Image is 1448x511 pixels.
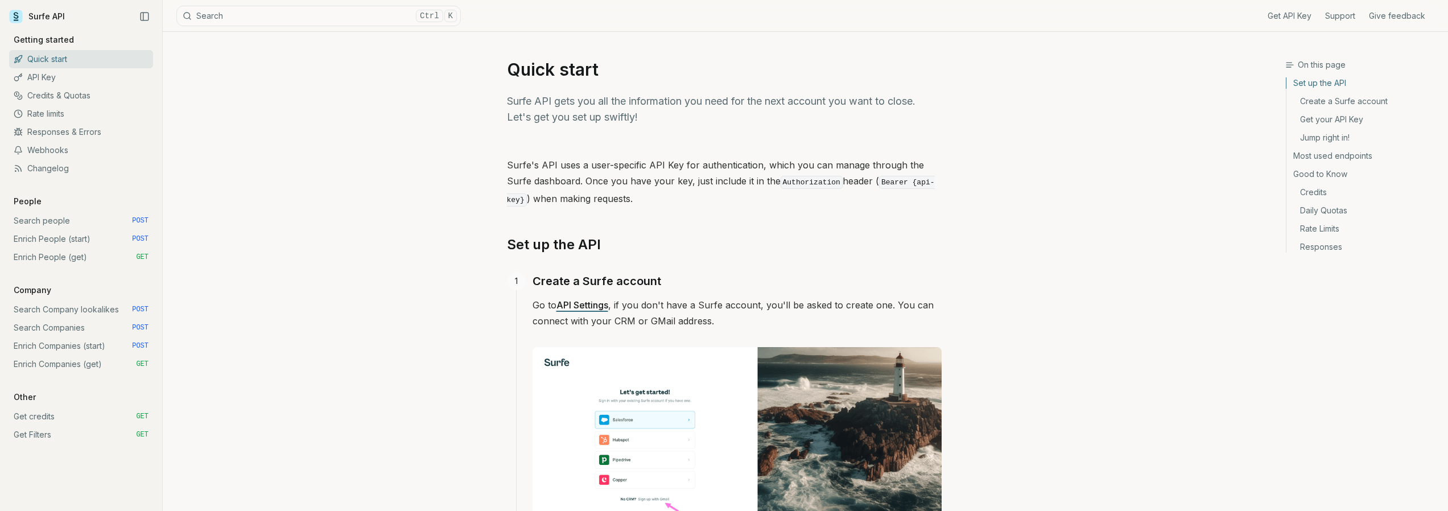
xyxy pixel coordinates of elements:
h1: Quick start [507,59,942,80]
span: POST [132,234,148,244]
a: Credits & Quotas [9,86,153,105]
a: Enrich People (start) POST [9,230,153,248]
a: Daily Quotas [1286,201,1439,220]
span: GET [136,253,148,262]
p: Getting started [9,34,79,46]
a: Get credits GET [9,407,153,426]
a: Get Filters GET [9,426,153,444]
a: Good to Know [1286,165,1439,183]
a: Search people POST [9,212,153,230]
a: Enrich Companies (start) POST [9,337,153,355]
a: Jump right in! [1286,129,1439,147]
p: Surfe API gets you all the information you need for the next account you want to close. Let's get... [507,93,942,125]
kbd: Ctrl [416,10,443,22]
a: Get your API Key [1286,110,1439,129]
a: Search Companies POST [9,319,153,337]
a: Give feedback [1369,10,1425,22]
a: Enrich People (get) GET [9,248,153,266]
a: Set up the API [1286,77,1439,92]
span: GET [136,430,148,439]
a: Most used endpoints [1286,147,1439,165]
a: Create a Surfe account [1286,92,1439,110]
button: Collapse Sidebar [136,8,153,25]
a: Responses [1286,238,1439,253]
p: People [9,196,46,207]
a: API Key [9,68,153,86]
a: Changelog [9,159,153,178]
a: Credits [1286,183,1439,201]
a: API Settings [556,299,608,311]
span: POST [132,216,148,225]
span: GET [136,360,148,369]
a: Rate limits [9,105,153,123]
span: POST [132,341,148,351]
a: Create a Surfe account [533,272,661,290]
span: POST [132,305,148,314]
a: Quick start [9,50,153,68]
span: POST [132,323,148,332]
code: Authorization [781,176,843,189]
p: Company [9,285,56,296]
a: Webhooks [9,141,153,159]
button: SearchCtrlK [176,6,461,26]
a: Support [1325,10,1355,22]
a: Responses & Errors [9,123,153,141]
a: Enrich Companies (get) GET [9,355,153,373]
p: Go to , if you don't have a Surfe account, you'll be asked to create one. You can connect with yo... [533,297,942,329]
a: Get API Key [1268,10,1311,22]
p: Other [9,392,40,403]
kbd: K [444,10,457,22]
a: Set up the API [507,236,601,254]
a: Search Company lookalikes POST [9,300,153,319]
span: GET [136,412,148,421]
a: Rate Limits [1286,220,1439,238]
a: Surfe API [9,8,65,25]
p: Surfe's API uses a user-specific API Key for authentication, which you can manage through the Sur... [507,157,942,208]
h3: On this page [1285,59,1439,71]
